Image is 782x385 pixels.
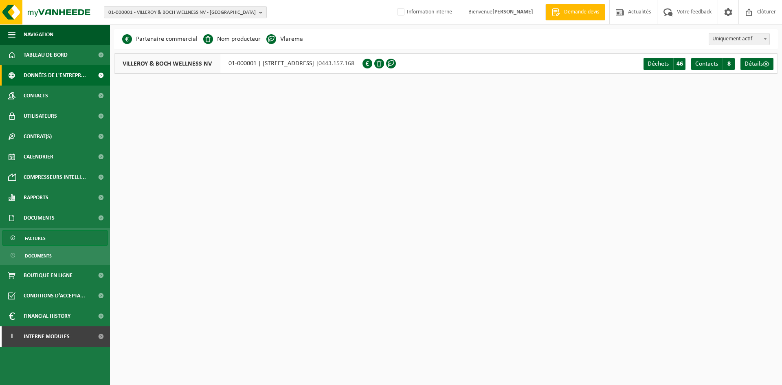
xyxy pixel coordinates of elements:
[24,106,57,126] span: Utilisateurs
[2,230,108,246] a: Factures
[395,6,452,18] label: Information interne
[8,326,15,347] span: I
[24,126,52,147] span: Contrat(s)
[545,4,605,20] a: Demande devis
[24,187,48,208] span: Rapports
[691,58,735,70] a: Contacts 8
[709,33,770,45] span: Uniquement actif
[24,167,86,187] span: Compresseurs intelli...
[319,60,354,67] span: 0443.157.168
[114,54,220,73] span: VILLEROY & BOCH WELLNESS NV
[122,33,198,45] li: Partenaire commercial
[24,147,53,167] span: Calendrier
[24,326,70,347] span: Interne modules
[24,286,85,306] span: Conditions d'accepta...
[114,53,362,74] div: 01-000001 | [STREET_ADDRESS] |
[673,58,685,70] span: 46
[745,61,763,67] span: Détails
[492,9,533,15] strong: [PERSON_NAME]
[695,61,718,67] span: Contacts
[24,86,48,106] span: Contacts
[266,33,303,45] li: Vlarema
[108,7,256,19] span: 01-000001 - VILLEROY & BOCH WELLNESS NV - [GEOGRAPHIC_DATA]
[740,58,773,70] a: Détails
[24,306,70,326] span: Financial History
[24,265,72,286] span: Boutique en ligne
[723,58,735,70] span: 8
[2,248,108,263] a: Documents
[104,6,267,18] button: 01-000001 - VILLEROY & BOCH WELLNESS NV - [GEOGRAPHIC_DATA]
[25,248,52,264] span: Documents
[203,33,261,45] li: Nom producteur
[648,61,669,67] span: Déchets
[24,208,55,228] span: Documents
[24,45,68,65] span: Tableau de bord
[644,58,685,70] a: Déchets 46
[562,8,601,16] span: Demande devis
[24,65,86,86] span: Données de l'entrepr...
[24,24,53,45] span: Navigation
[25,231,46,246] span: Factures
[709,33,769,45] span: Uniquement actif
